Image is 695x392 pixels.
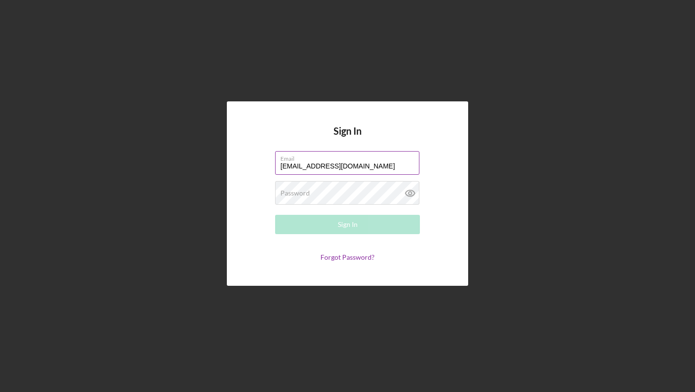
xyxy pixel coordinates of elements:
[280,189,310,197] label: Password
[338,215,358,234] div: Sign In
[320,253,375,261] a: Forgot Password?
[280,152,419,162] label: Email
[334,126,361,151] h4: Sign In
[275,215,420,234] button: Sign In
